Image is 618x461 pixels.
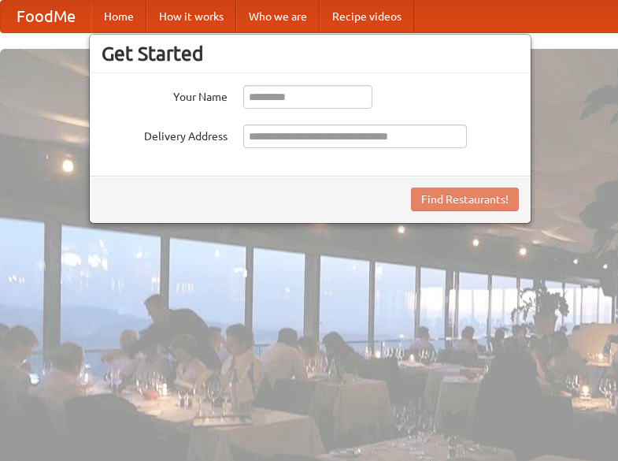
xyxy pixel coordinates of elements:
[320,1,414,32] a: Recipe videos
[1,1,91,32] a: FoodMe
[91,1,146,32] a: Home
[146,1,236,32] a: How it works
[411,188,519,211] button: Find Restaurants!
[102,125,228,144] label: Delivery Address
[102,42,519,65] h3: Get Started
[236,1,320,32] a: Who we are
[102,85,228,105] label: Your Name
